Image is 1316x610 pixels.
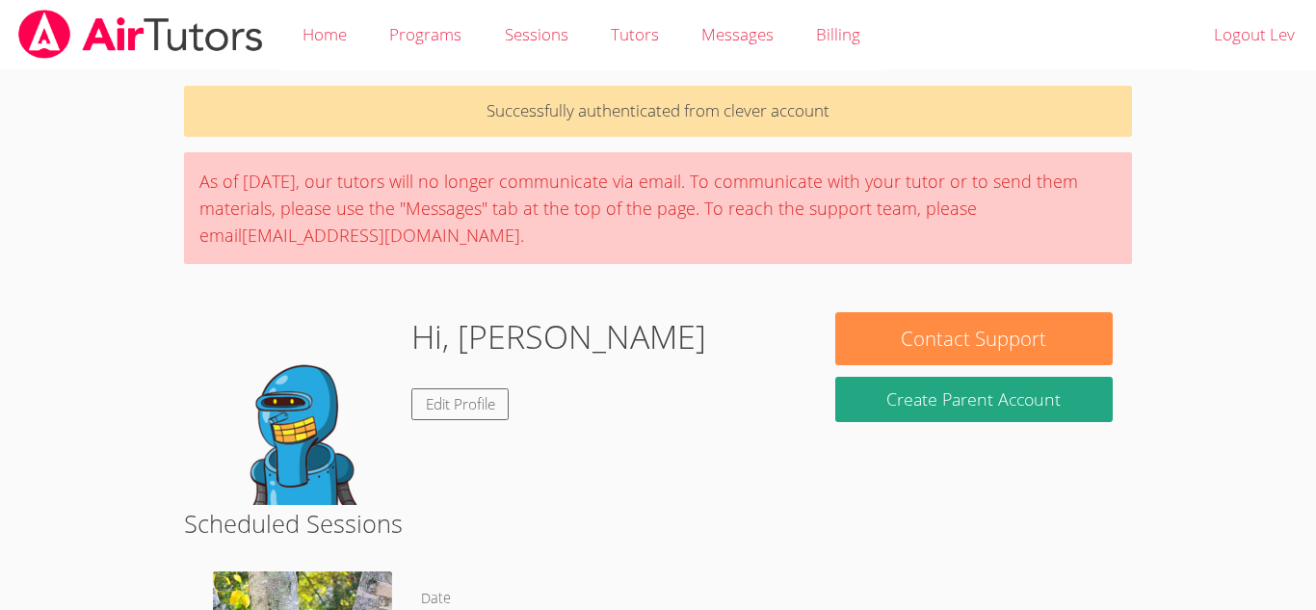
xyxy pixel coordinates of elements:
span: Messages [701,23,774,45]
div: As of [DATE], our tutors will no longer communicate via email. To communicate with your tutor or ... [184,152,1132,264]
img: airtutors_banner-c4298cdbf04f3fff15de1276eac7730deb9818008684d7c2e4769d2f7ddbe033.png [16,10,265,59]
h1: Hi, [PERSON_NAME] [411,312,706,361]
button: Contact Support [835,312,1113,365]
h2: Scheduled Sessions [184,505,1132,542]
button: Create Parent Account [835,377,1113,422]
p: Successfully authenticated from clever account [184,86,1132,137]
img: default.png [203,312,396,505]
a: Edit Profile [411,388,510,420]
